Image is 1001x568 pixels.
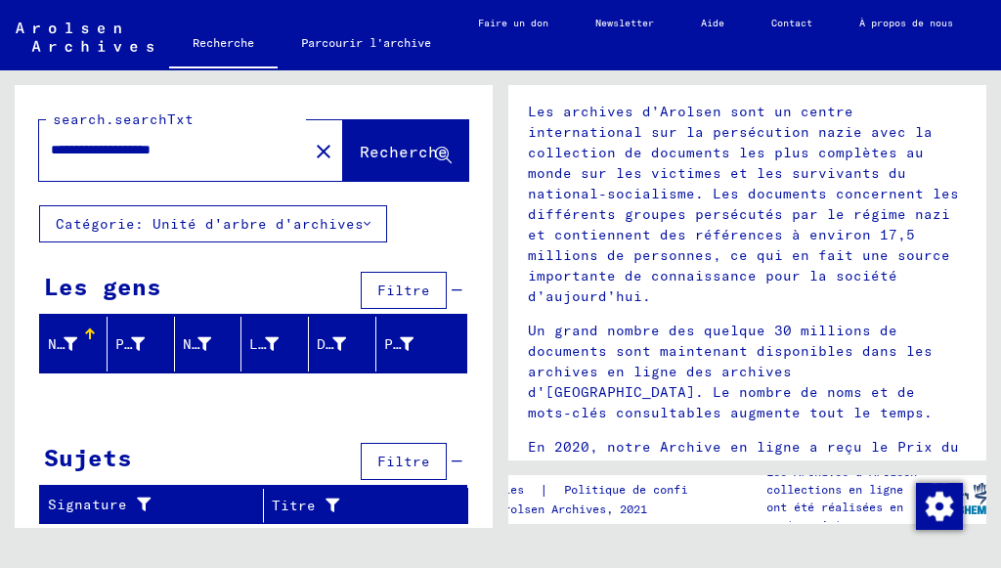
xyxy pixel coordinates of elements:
[317,328,375,360] div: Date de naissance
[414,480,780,501] div: |
[39,205,387,242] button: Catégorie: Unité d'arbre d'archives
[528,321,967,423] p: Un grand nombre des quelque 30 millions de documents sont maintenant disponibles dans les archive...
[48,328,107,360] div: Nom de famille
[115,328,174,360] div: Prénom
[414,501,780,518] p: Copyright © Arolsen Archives, 2021
[377,282,430,299] span: Filtre
[53,110,194,128] mat-label: search.searchTxt
[384,334,413,355] div: Prisonnier #
[169,20,278,70] a: Recherche
[48,334,77,355] div: Nom de famille
[44,269,161,304] div: Les gens
[384,328,443,360] div: Prisonnier #
[361,443,447,480] button: Filtre
[766,499,927,534] p: ont été réalisées en partenariat avec
[108,317,175,371] mat-header-cell: Prénom
[312,140,335,163] mat-icon: close
[16,22,153,52] img: Arolsen_neg.svg
[361,272,447,309] button: Filtre
[44,440,132,475] div: Sujets
[48,490,263,521] div: Signature
[360,142,448,161] span: Recherche
[249,328,308,360] div: Lieu de naissance
[548,480,780,501] a: Politique de confidentialité
[249,334,279,355] div: Lieu de naissance
[528,437,967,540] p: En 2020, notre Archive en ligne a reçu le Prix du patrimoine européen / Prix Europa Nostra 2020, ...
[48,495,239,515] div: Signature
[183,328,241,360] div: Nom de jeune fille
[175,317,242,371] mat-header-cell: Nom de jeune fille
[278,20,455,66] a: Parcourir l'archive
[916,483,963,530] img: Modification du consentement
[343,120,468,181] button: Recherche
[317,334,346,355] div: Date de naissance
[115,334,145,355] div: Prénom
[272,490,444,521] div: Titre
[915,482,962,529] div: Modification du consentement
[304,131,343,170] button: Claire
[766,463,927,499] p: Les Archives d'Arolsen collections en ligne
[377,453,430,470] span: Filtre
[272,496,419,516] div: Titre
[40,317,108,371] mat-header-cell: Nom de famille
[309,317,376,371] mat-header-cell: Date de naissance
[183,334,212,355] div: Nom de jeune fille
[241,317,309,371] mat-header-cell: Lieu de naissance
[376,317,466,371] mat-header-cell: Prisonnier #
[528,102,967,307] p: Les archives d’Arolsen sont un centre international sur la persécution nazie avec la collection d...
